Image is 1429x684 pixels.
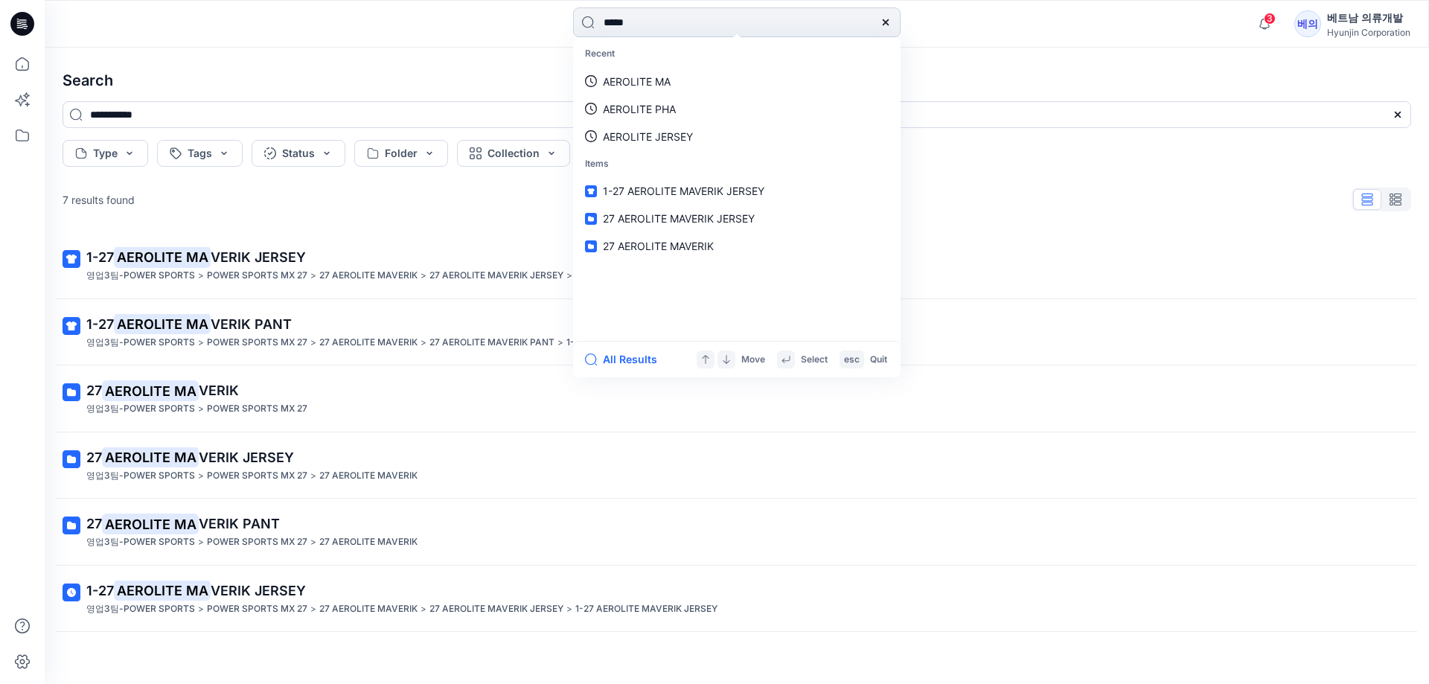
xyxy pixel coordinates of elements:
p: 영업3팀-POWER SPORTS [86,534,195,550]
p: 27 AEROLITE MAVERIK [319,468,418,484]
p: Select [801,352,828,368]
p: > [310,534,316,550]
button: Tags [157,140,243,167]
span: 27 AEROLITE MAVERIK [603,240,714,252]
div: 베트남 의류개발 [1327,9,1410,27]
p: 1-27 AEROLITE MAVERIK PANT [566,335,700,351]
p: > [310,335,316,351]
p: POWER SPORTS MX 27 [207,268,307,284]
h4: Search [51,60,1423,101]
span: VERIK JERSEY [211,583,306,598]
p: Recent [576,40,898,68]
mark: AEROLITE MA [114,313,211,334]
p: 27 AEROLITE MAVERIK [319,335,418,351]
a: 27 AEROLITE MAVERIK JERSEY [576,205,898,232]
p: POWER SPORTS MX 27 [207,601,307,617]
button: Collection [457,140,570,167]
p: > [421,268,426,284]
p: > [198,601,204,617]
p: 영업3팀-POWER SPORTS [86,468,195,484]
p: 27 AEROLITE MAVERIK [319,268,418,284]
p: POWER SPORTS MX 27 [207,335,307,351]
div: Hyunjin Corporation [1327,27,1410,38]
p: > [198,401,204,417]
p: > [421,335,426,351]
a: 1-27 AEROLITE MAVERIK JERSEY [576,177,898,205]
a: 27AEROLITE MAVERIK영업3팀-POWER SPORTS>POWER SPORTS MX 27 [54,371,1420,426]
p: 27 AEROLITE MAVERIK JERSEY [429,601,563,617]
p: > [566,268,572,284]
span: 27 [86,450,102,465]
p: > [198,534,204,550]
span: 3 [1264,13,1276,25]
span: 1-27 [86,583,114,598]
span: VERIK PANT [211,316,292,332]
a: 1-27AEROLITE MAVERIK PANT영업3팀-POWER SPORTS>POWER SPORTS MX 27>27 AEROLITE MAVERIK>27 AEROLITE MAV... [54,305,1420,359]
a: 1-27AEROLITE MAVERIK JERSEY영업3팀-POWER SPORTS>POWER SPORTS MX 27>27 AEROLITE MAVERIK>27 AEROLITE M... [54,572,1420,626]
span: 27 [86,516,102,531]
span: VERIK JERSEY [199,450,294,465]
mark: AEROLITE MA [102,514,199,534]
p: > [198,468,204,484]
span: 1-27 [86,249,114,265]
p: 영업3팀-POWER SPORTS [86,335,195,351]
div: 베의 [1294,10,1321,37]
p: 7 results found [63,192,135,208]
p: > [310,601,316,617]
p: > [421,601,426,617]
p: AEROLITE PHA [603,101,676,117]
span: VERIK JERSEY [211,249,306,265]
a: 27 AEROLITE MAVERIK [576,232,898,260]
p: 27 AEROLITE MAVERIK JERSEY [429,268,563,284]
p: > [198,335,204,351]
p: Items [576,150,898,178]
p: POWER SPORTS MX 27 [207,401,307,417]
p: 27 AEROLITE MAVERIK [319,534,418,550]
a: AEROLITE JERSEY [576,123,898,150]
p: 영업3팀-POWER SPORTS [86,268,195,284]
p: > [557,335,563,351]
p: esc [844,352,860,368]
a: 1-27AEROLITE MAVERIK JERSEY영업3팀-POWER SPORTS>POWER SPORTS MX 27>27 AEROLITE MAVERIK>27 AEROLITE M... [54,238,1420,293]
span: VERIK PANT [199,516,280,531]
button: Folder [354,140,448,167]
a: AEROLITE MA [576,68,898,95]
mark: AEROLITE MA [114,246,211,267]
p: 1-27 AEROLITE MAVERIK JERSEY [575,601,717,617]
a: 27AEROLITE MAVERIK JERSEY영업3팀-POWER SPORTS>POWER SPORTS MX 27>27 AEROLITE MAVERIK [54,438,1420,493]
mark: AEROLITE MA [102,380,199,401]
p: AEROLITE JERSEY [603,129,693,144]
mark: AEROLITE MA [102,447,199,467]
p: POWER SPORTS MX 27 [207,468,307,484]
p: 영업3팀-POWER SPORTS [86,401,195,417]
p: Quit [870,352,887,368]
p: > [310,468,316,484]
p: 27 AEROLITE MAVERIK PANT [429,335,554,351]
button: Type [63,140,148,167]
span: 1-27 AEROLITE MAVERIK JERSEY [603,185,764,197]
p: 27 AEROLITE MAVERIK [319,601,418,617]
p: > [310,268,316,284]
a: 27AEROLITE MAVERIK PANT영업3팀-POWER SPORTS>POWER SPORTS MX 27>27 AEROLITE MAVERIK [54,505,1420,559]
button: Status [252,140,345,167]
mark: AEROLITE MA [114,580,211,601]
p: AEROLITE MA [603,74,671,89]
p: > [566,601,572,617]
p: Move [741,352,765,368]
a: AEROLITE PHA [576,95,898,123]
p: > [198,268,204,284]
span: 27 [86,383,102,398]
span: 1-27 [86,316,114,332]
span: 27 AEROLITE MAVERIK JERSEY [603,212,755,225]
p: POWER SPORTS MX 27 [207,534,307,550]
button: All Results [585,351,667,368]
span: VERIK [199,383,239,398]
p: 영업3팀-POWER SPORTS [86,601,195,617]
